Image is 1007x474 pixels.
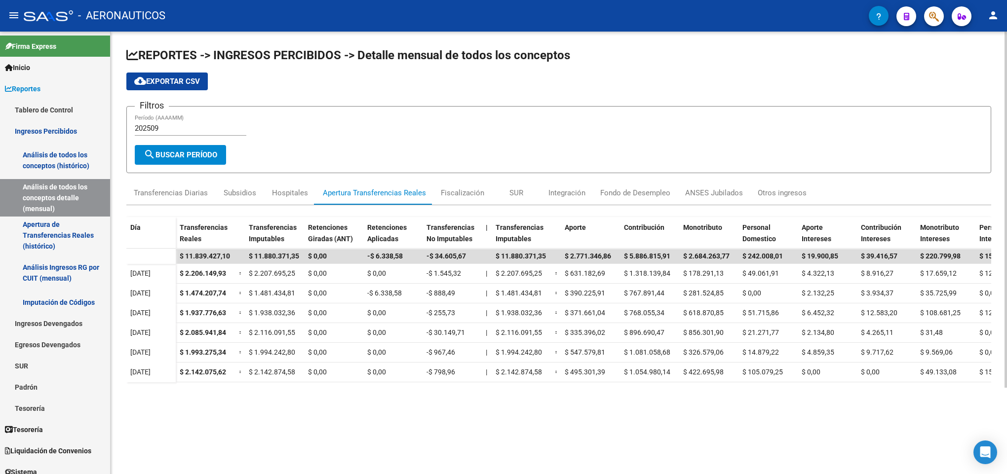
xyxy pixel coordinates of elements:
span: Personal Domestico [742,223,776,243]
span: Exportar CSV [134,77,200,86]
span: $ 896.690,47 [624,328,664,336]
span: $ 0,00 [367,368,386,376]
span: | [486,328,487,336]
span: $ 3.934,37 [861,289,893,297]
span: $ 0,00 [308,309,327,317]
span: Reportes [5,83,40,94]
span: Inicio [5,62,30,73]
span: $ 9.717,62 [861,348,893,356]
span: = [239,269,243,277]
span: $ 1.481.434,81 [249,289,295,297]
datatable-header-cell: Transferencias Reales [176,217,235,258]
div: SUR [509,187,523,198]
span: $ 1.938.032,36 [496,309,542,317]
div: Integración [548,187,585,198]
span: $ 12.583,20 [861,309,897,317]
span: $ 0,00 [742,289,761,297]
span: $ 108.681,25 [920,309,961,317]
datatable-header-cell: Contribución Intereses [857,217,916,258]
span: = [239,368,243,376]
span: $ 12,50 [979,309,1002,317]
span: -$ 967,46 [426,348,455,356]
span: | [486,309,487,317]
span: $ 2.684.263,77 [683,252,730,260]
span: Monotributo [683,223,722,231]
span: = [555,368,559,376]
span: $ 49.133,08 [920,368,957,376]
div: Apertura Transferencias Reales [323,187,426,198]
span: $ 2.206.149,93 [180,269,226,277]
datatable-header-cell: Aporte [561,217,620,258]
span: $ 2.085.941,84 [180,328,226,336]
span: $ 0,00 [861,368,880,376]
span: Contribución Intereses [861,223,901,243]
span: -$ 798,96 [426,368,455,376]
span: $ 11.880.371,35 [249,252,299,260]
datatable-header-cell: Transferencias Imputables [245,217,304,258]
datatable-header-cell: | [482,217,492,258]
span: $ 39.416,57 [861,252,897,260]
span: Aporte Intereses [802,223,831,243]
datatable-header-cell: Monotributo Intereses [916,217,975,258]
span: = [555,328,559,336]
span: $ 856.301,90 [683,328,724,336]
span: $ 31,48 [920,328,943,336]
span: $ 11.839.427,10 [180,252,230,260]
span: [DATE] [130,348,151,356]
span: $ 422.695,98 [683,368,724,376]
span: $ 2.142.874,58 [249,368,295,376]
span: $ 2.142.075,62 [180,368,226,376]
span: -$ 1.545,32 [426,269,461,277]
span: $ 0,00 [367,309,386,317]
span: $ 2.116.091,55 [249,328,295,336]
span: $ 1.937.776,63 [180,309,226,317]
div: Fiscalización [441,187,484,198]
span: $ 0,00 [802,368,820,376]
span: REPORTES -> INGRESOS PERCIBIDOS -> Detalle mensual de todos los conceptos [126,48,570,62]
span: [DATE] [130,368,151,376]
span: $ 2.134,80 [802,328,834,336]
h3: Filtros [135,99,169,112]
datatable-header-cell: Retenciones Aplicadas [363,217,423,258]
div: Hospitales [272,187,308,198]
datatable-header-cell: Aporte Intereses [798,217,857,258]
span: | [486,368,487,376]
span: $ 4.322,13 [802,269,834,277]
span: $ 335.396,02 [565,328,605,336]
span: Día [130,223,141,231]
span: $ 390.225,91 [565,289,605,297]
span: | [486,289,487,297]
span: Transferencias Imputables [249,223,297,243]
span: $ 618.870,85 [683,309,724,317]
span: Transferencias Imputables [496,223,543,243]
span: -$ 6.338,58 [367,289,402,297]
span: $ 631.182,69 [565,269,605,277]
span: | [486,348,487,356]
span: $ 1.994.242,80 [249,348,295,356]
mat-icon: menu [8,9,20,21]
div: ANSES Jubilados [685,187,743,198]
datatable-header-cell: Monotributo [679,217,738,258]
span: $ 1.054.980,14 [624,368,670,376]
span: $ 0,00 [367,269,386,277]
span: = [239,348,243,356]
span: $ 178.291,13 [683,269,724,277]
span: -$ 30.149,71 [426,328,465,336]
mat-icon: search [144,148,155,160]
span: Transferencias No Imputables [426,223,474,243]
mat-icon: cloud_download [134,75,146,87]
span: $ 1.938.032,36 [249,309,295,317]
span: $ 2.116.091,55 [496,328,542,336]
span: Aporte [565,223,586,231]
span: $ 2.207.695,25 [496,269,542,277]
span: $ 4.265,11 [861,328,893,336]
span: $ 371.661,04 [565,309,605,317]
span: $ 1.081.058,68 [624,348,670,356]
button: Exportar CSV [126,73,208,90]
span: $ 0,00 [979,328,998,336]
span: -$ 888,49 [426,289,455,297]
span: $ 0,00 [308,328,327,336]
span: $ 281.524,85 [683,289,724,297]
span: $ 1.993.275,34 [180,348,226,356]
span: $ 768.055,34 [624,309,664,317]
